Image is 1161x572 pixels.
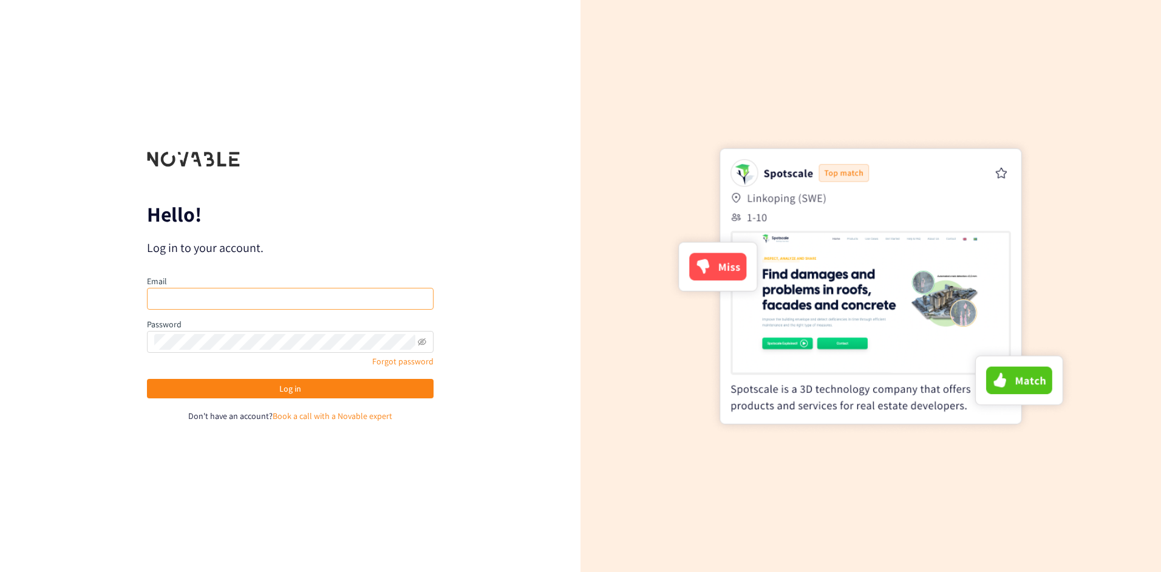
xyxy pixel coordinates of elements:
p: Hello! [147,205,434,224]
span: Log in [279,382,301,395]
span: Don't have an account? [188,410,273,421]
p: Log in to your account. [147,239,434,256]
button: Log in [147,379,434,398]
span: eye-invisible [418,338,426,346]
iframe: Chat Widget [1100,514,1161,572]
a: Book a call with a Novable expert [273,410,392,421]
label: Password [147,319,182,330]
label: Email [147,276,167,287]
a: Forgot password [372,356,434,367]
